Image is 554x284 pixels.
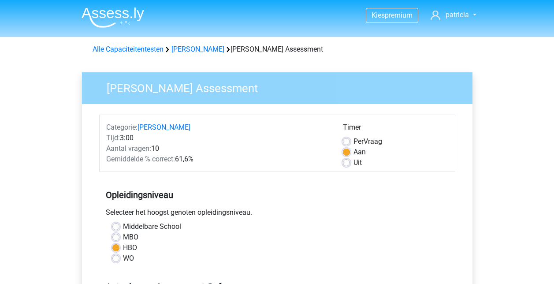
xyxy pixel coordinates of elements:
span: patricia [446,11,469,19]
span: premium [385,11,413,19]
a: patricia [427,10,480,20]
span: Categorie: [106,123,138,131]
span: Gemiddelde % correct: [106,155,175,163]
label: WO [123,253,134,264]
label: MBO [123,232,138,243]
span: Aantal vragen: [106,144,151,153]
label: Middelbare School [123,221,181,232]
a: [PERSON_NAME] [171,45,224,53]
label: Uit [353,157,362,168]
a: [PERSON_NAME] [138,123,190,131]
div: 10 [100,143,336,154]
span: Tijd: [106,134,120,142]
a: Kiespremium [366,9,418,21]
div: Timer [343,122,448,136]
span: Kies [372,11,385,19]
label: Vraag [353,136,382,147]
h3: [PERSON_NAME] Assessment [96,78,466,95]
label: HBO [123,243,137,253]
h5: Opleidingsniveau [106,186,449,204]
img: Assessly [82,7,144,28]
a: Alle Capaciteitentesten [93,45,164,53]
div: 3:00 [100,133,336,143]
label: Aan [353,147,366,157]
span: Per [353,137,364,146]
div: [PERSON_NAME] Assessment [89,44,465,55]
div: 61,6% [100,154,336,164]
div: Selecteer het hoogst genoten opleidingsniveau. [99,207,455,221]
